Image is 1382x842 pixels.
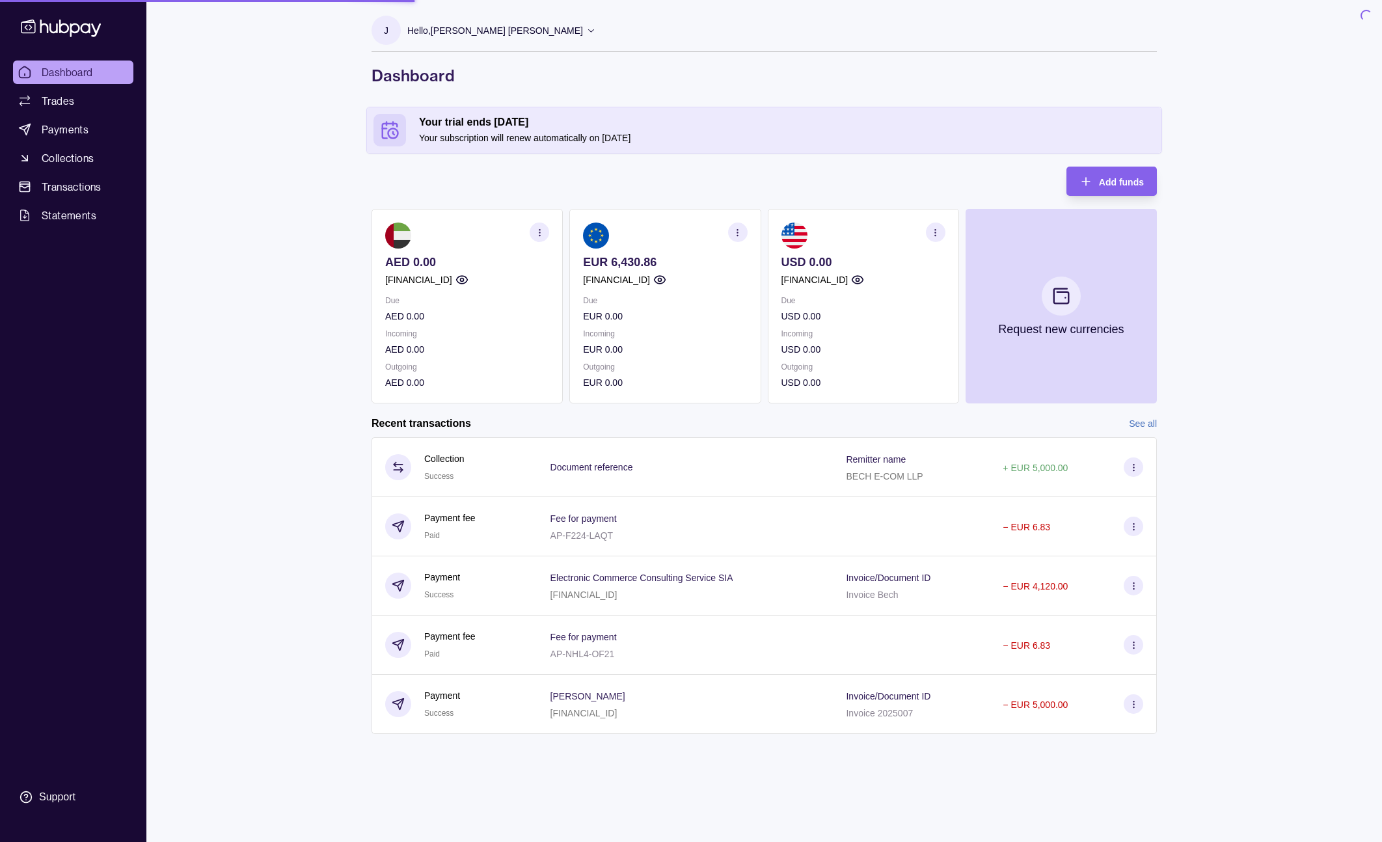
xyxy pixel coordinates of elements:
[424,511,476,525] p: Payment fee
[13,783,133,811] a: Support
[385,360,549,374] p: Outgoing
[385,375,549,390] p: AED 0.00
[385,223,411,249] img: ae
[583,327,747,341] p: Incoming
[846,708,913,718] p: Invoice 2025007
[550,632,617,642] p: Fee for payment
[385,342,549,357] p: AED 0.00
[39,790,75,804] div: Support
[583,255,747,269] p: EUR 6,430.86
[583,375,747,390] p: EUR 0.00
[13,61,133,84] a: Dashboard
[550,708,617,718] p: [FINANCIAL_ID]
[424,590,454,599] span: Success
[966,209,1157,403] button: Request new currencies
[13,118,133,141] a: Payments
[550,573,733,583] p: Electronic Commerce Consulting Service SIA
[550,590,617,600] p: [FINANCIAL_ID]
[1066,167,1157,196] button: Add funds
[42,179,102,195] span: Transactions
[583,223,609,249] img: eu
[42,64,93,80] span: Dashboard
[1003,581,1068,591] p: − EUR 4,120.00
[781,342,945,357] p: USD 0.00
[424,629,476,644] p: Payment fee
[781,255,945,269] p: USD 0.00
[550,513,617,524] p: Fee for payment
[385,309,549,323] p: AED 0.00
[781,223,807,249] img: us
[384,23,388,38] p: J
[424,531,440,540] span: Paid
[385,293,549,308] p: Due
[781,360,945,374] p: Outgoing
[424,688,460,703] p: Payment
[13,204,133,227] a: Statements
[583,360,747,374] p: Outgoing
[550,649,615,659] p: AP-NHL4-OF21
[419,131,1155,145] p: Your subscription will renew automatically on [DATE]
[1129,416,1157,431] a: See all
[583,293,747,308] p: Due
[424,472,454,481] span: Success
[846,454,906,465] p: Remitter name
[998,322,1124,336] p: Request new currencies
[424,452,464,466] p: Collection
[42,93,74,109] span: Trades
[550,530,613,541] p: AP-F224-LAQT
[13,175,133,198] a: Transactions
[42,122,88,137] span: Payments
[1003,522,1050,532] p: − EUR 6.83
[13,146,133,170] a: Collections
[1003,463,1068,473] p: + EUR 5,000.00
[846,691,930,701] p: Invoice/Document ID
[583,309,747,323] p: EUR 0.00
[846,471,923,482] p: BECH E-COM LLP
[550,691,625,701] p: [PERSON_NAME]
[781,375,945,390] p: USD 0.00
[1003,699,1068,710] p: − EUR 5,000.00
[419,115,1155,129] h2: Your trial ends [DATE]
[13,89,133,113] a: Trades
[583,342,747,357] p: EUR 0.00
[385,327,549,341] p: Incoming
[385,255,549,269] p: AED 0.00
[42,208,96,223] span: Statements
[385,273,452,287] p: [FINANCIAL_ID]
[781,327,945,341] p: Incoming
[550,462,633,472] p: Document reference
[1003,640,1050,651] p: − EUR 6.83
[781,273,848,287] p: [FINANCIAL_ID]
[424,570,460,584] p: Payment
[424,709,454,718] span: Success
[781,293,945,308] p: Due
[424,649,440,659] span: Paid
[407,23,583,38] p: Hello, [PERSON_NAME] [PERSON_NAME]
[846,573,930,583] p: Invoice/Document ID
[583,273,650,287] p: [FINANCIAL_ID]
[781,309,945,323] p: USD 0.00
[372,65,1157,86] h1: Dashboard
[372,416,471,431] h2: Recent transactions
[846,590,898,600] p: Invoice Bech
[1099,177,1144,187] span: Add funds
[42,150,94,166] span: Collections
